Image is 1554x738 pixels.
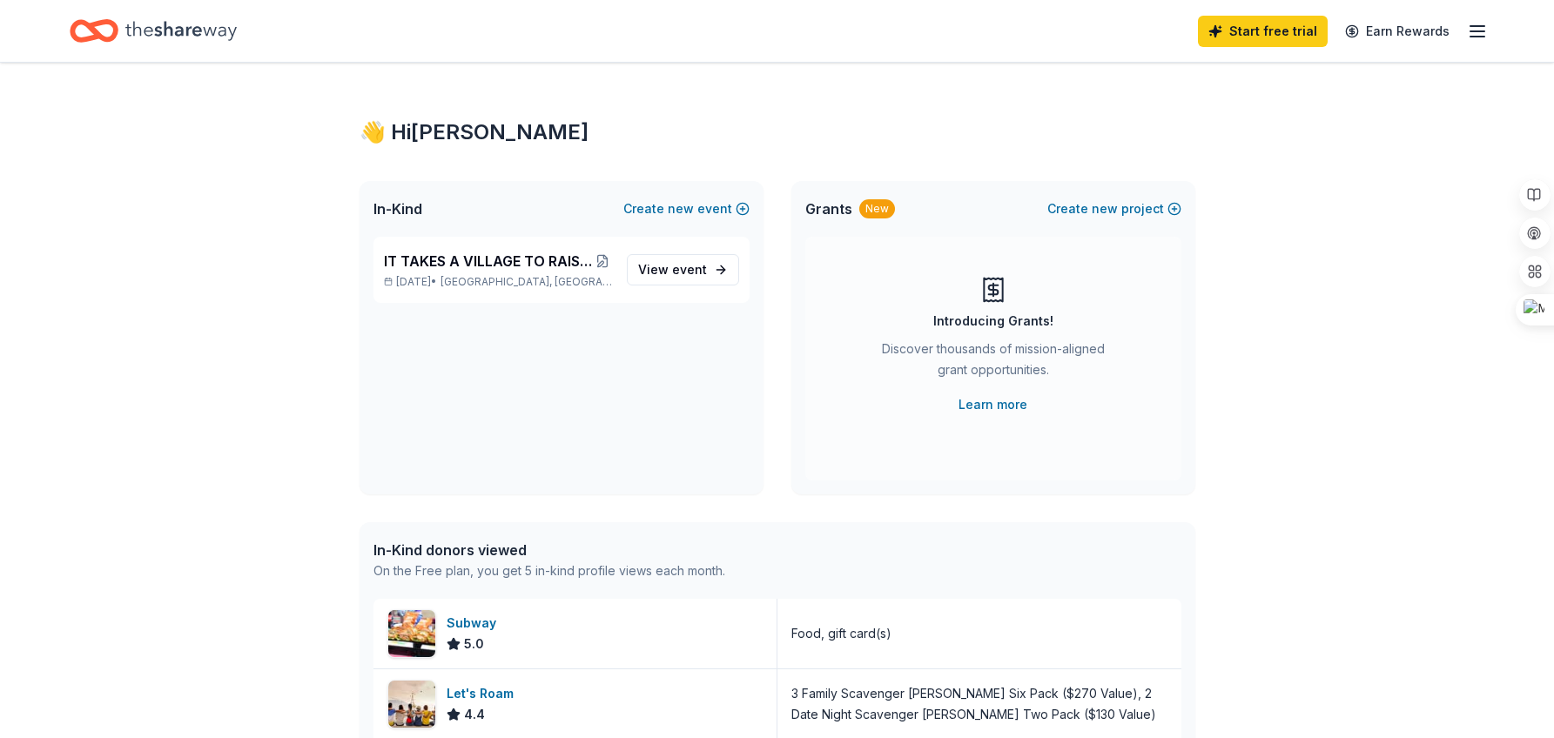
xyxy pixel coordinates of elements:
[388,681,435,728] img: Image for Let's Roam
[1092,198,1118,219] span: new
[791,623,891,644] div: Food, gift card(s)
[791,683,1167,725] div: 3 Family Scavenger [PERSON_NAME] Six Pack ($270 Value), 2 Date Night Scavenger [PERSON_NAME] Two ...
[70,10,237,51] a: Home
[668,198,694,219] span: new
[1047,198,1181,219] button: Createnewproject
[623,198,750,219] button: Createnewevent
[464,704,485,725] span: 4.4
[384,251,592,272] span: IT TAKES A VILLAGE TO RAISE KINGDOM CHILDREN
[1335,16,1460,47] a: Earn Rewards
[447,613,503,634] div: Subway
[373,540,725,560] div: In-Kind donors viewed
[959,394,1027,415] a: Learn more
[638,259,707,280] span: View
[859,199,895,218] div: New
[384,275,613,289] p: [DATE] •
[388,610,435,657] img: Image for Subway
[875,339,1112,387] div: Discover thousands of mission-aligned grant opportunities.
[373,560,725,581] div: On the Free plan, you get 5 in-kind profile views each month.
[1198,16,1328,47] a: Start free trial
[360,118,1195,146] div: 👋 Hi [PERSON_NAME]
[441,275,612,289] span: [GEOGRAPHIC_DATA], [GEOGRAPHIC_DATA]
[373,198,422,219] span: In-Kind
[627,254,739,285] a: View event
[464,634,484,654] span: 5.0
[447,683,521,704] div: Let's Roam
[933,311,1053,332] div: Introducing Grants!
[672,262,707,277] span: event
[805,198,852,219] span: Grants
